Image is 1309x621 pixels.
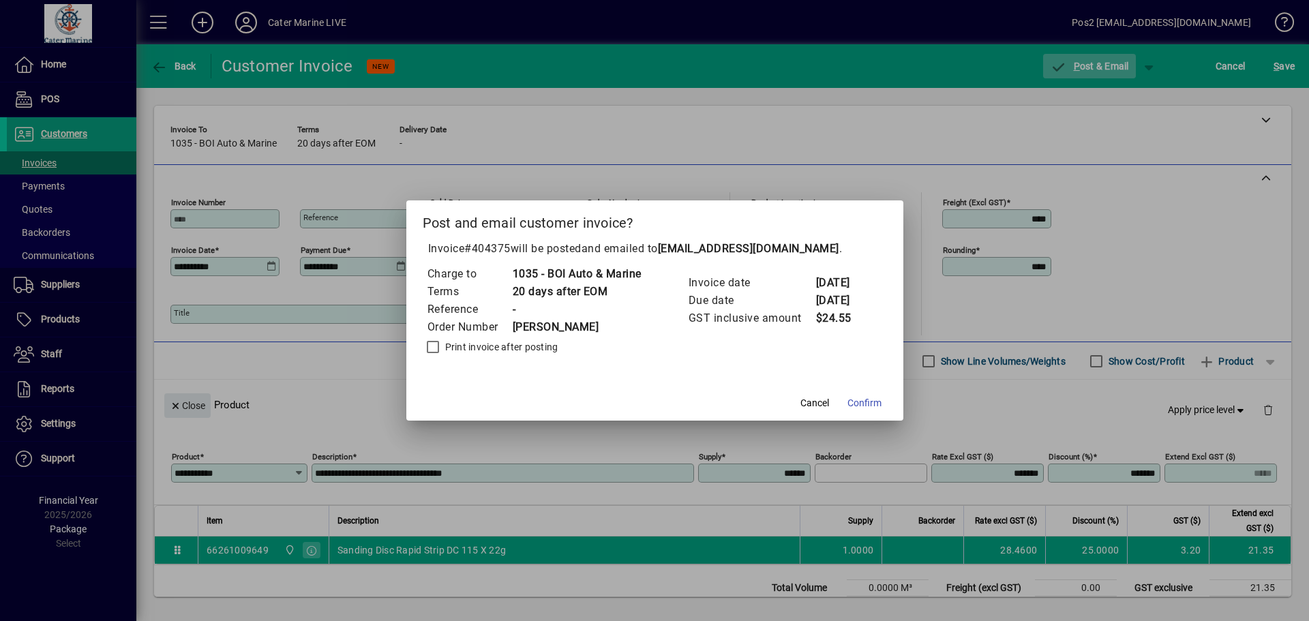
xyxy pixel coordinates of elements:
span: and emailed to [582,242,839,255]
td: Invoice date [688,274,815,292]
button: Confirm [842,391,887,415]
td: 1035 - BOI Auto & Marine [512,265,642,283]
td: Due date [688,292,815,309]
h2: Post and email customer invoice? [406,200,903,240]
td: Charge to [427,265,512,283]
td: [DATE] [815,292,870,309]
td: $24.55 [815,309,870,327]
label: Print invoice after posting [442,340,558,354]
td: 20 days after EOM [512,283,642,301]
span: #404375 [464,242,511,255]
b: [EMAIL_ADDRESS][DOMAIN_NAME] [658,242,839,255]
td: Order Number [427,318,512,336]
p: Invoice will be posted . [423,241,887,257]
td: - [512,301,642,318]
span: Confirm [847,396,882,410]
td: Terms [427,283,512,301]
button: Cancel [793,391,837,415]
td: [DATE] [815,274,870,292]
td: Reference [427,301,512,318]
span: Cancel [800,396,829,410]
td: [PERSON_NAME] [512,318,642,336]
td: GST inclusive amount [688,309,815,327]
